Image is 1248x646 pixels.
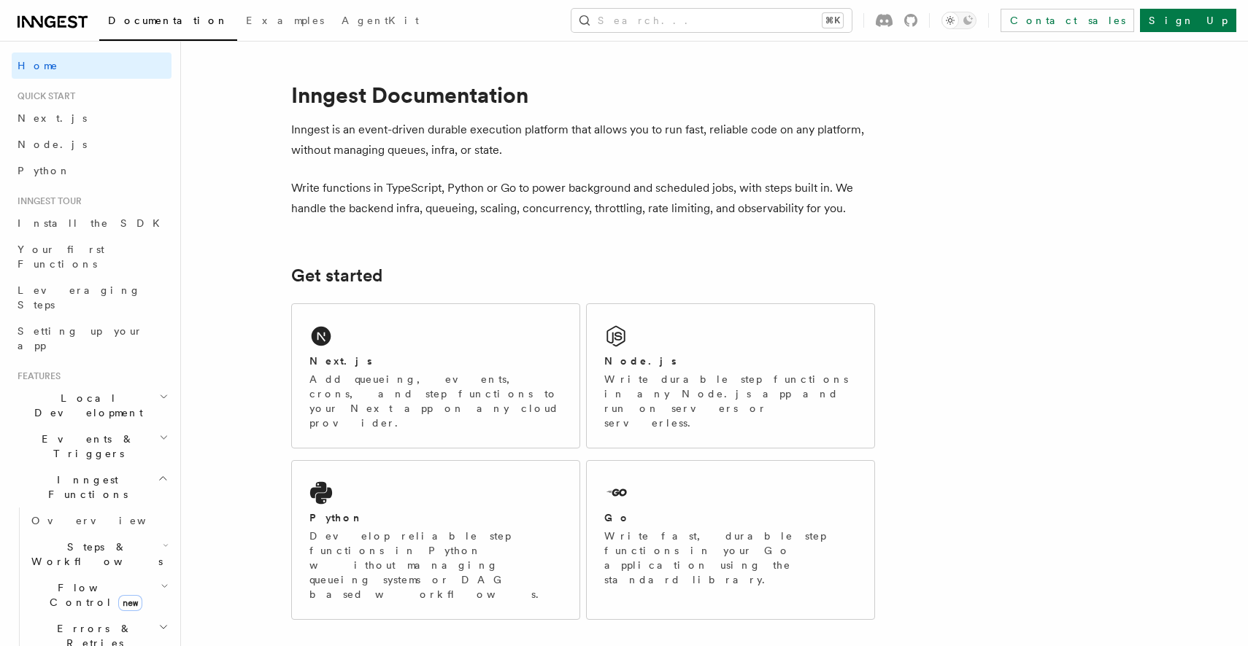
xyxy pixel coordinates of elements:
[291,178,875,219] p: Write functions in TypeScript, Python or Go to power background and scheduled jobs, with steps bu...
[1140,9,1236,32] a: Sign Up
[18,325,143,351] span: Setting up your app
[12,432,159,461] span: Events & Triggers
[12,426,172,467] button: Events & Triggers
[941,12,977,29] button: Toggle dark mode
[12,318,172,359] a: Setting up your app
[18,217,169,229] span: Install the SDK
[12,385,172,426] button: Local Development
[12,105,172,131] a: Next.js
[26,540,163,569] span: Steps & Workflows
[1001,9,1134,32] a: Contact sales
[309,354,372,368] h2: Next.js
[12,236,172,277] a: Your first Functions
[604,354,677,368] h2: Node.js
[333,4,428,39] a: AgentKit
[571,9,852,32] button: Search...⌘K
[18,58,58,73] span: Home
[342,15,419,26] span: AgentKit
[12,90,75,102] span: Quick start
[237,4,333,39] a: Examples
[823,13,843,28] kbd: ⌘K
[12,131,172,157] a: Node.js
[291,265,382,286] a: Get started
[108,15,228,26] span: Documentation
[18,139,87,150] span: Node.js
[26,575,172,615] button: Flow Controlnew
[291,120,875,160] p: Inngest is an event-driven durable execution platform that allows you to run fast, reliable code ...
[309,529,562,602] p: Develop reliable step functions in Python without managing queueing systems or DAG based workflows.
[291,82,875,108] h1: Inngest Documentation
[12,157,172,184] a: Python
[12,391,159,420] span: Local Development
[118,595,142,611] span: new
[309,510,363,525] h2: Python
[12,195,82,207] span: Inngest tour
[604,510,631,525] h2: Go
[586,303,875,448] a: Node.jsWrite durable step functions in any Node.js app and run on servers or serverless.
[291,303,580,448] a: Next.jsAdd queueing, events, crons, and step functions to your Next app on any cloud provider.
[18,284,141,311] span: Leveraging Steps
[309,372,562,430] p: Add queueing, events, crons, and step functions to your Next app on any cloud provider.
[586,460,875,620] a: GoWrite fast, durable step functions in your Go application using the standard library.
[26,507,172,534] a: Overview
[246,15,324,26] span: Examples
[26,534,172,575] button: Steps & Workflows
[26,580,161,610] span: Flow Control
[12,277,172,318] a: Leveraging Steps
[31,515,182,526] span: Overview
[99,4,237,41] a: Documentation
[291,460,580,620] a: PythonDevelop reliable step functions in Python without managing queueing systems or DAG based wo...
[18,112,87,124] span: Next.js
[12,210,172,236] a: Install the SDK
[12,52,172,79] a: Home
[18,244,104,270] span: Your first Functions
[18,165,71,176] span: Python
[604,529,857,587] p: Write fast, durable step functions in your Go application using the standard library.
[12,370,61,382] span: Features
[12,467,172,507] button: Inngest Functions
[604,372,857,430] p: Write durable step functions in any Node.js app and run on servers or serverless.
[12,472,158,502] span: Inngest Functions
